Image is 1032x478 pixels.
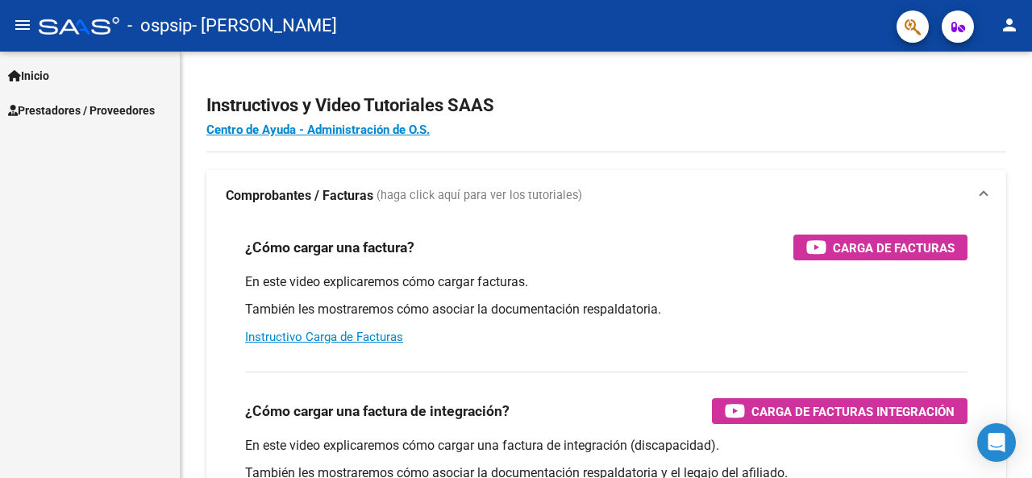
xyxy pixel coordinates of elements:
span: - ospsip [127,8,192,44]
a: Centro de Ayuda - Administración de O.S. [206,123,430,137]
span: Inicio [8,67,49,85]
h2: Instructivos y Video Tutoriales SAAS [206,90,1006,121]
span: - [PERSON_NAME] [192,8,337,44]
strong: Comprobantes / Facturas [226,187,373,205]
mat-icon: person [1000,15,1019,35]
span: Carga de Facturas [833,238,955,258]
mat-icon: menu [13,15,32,35]
span: Prestadores / Proveedores [8,102,155,119]
span: Carga de Facturas Integración [751,401,955,422]
p: En este video explicaremos cómo cargar facturas. [245,273,967,291]
mat-expansion-panel-header: Comprobantes / Facturas (haga click aquí para ver los tutoriales) [206,170,1006,222]
span: (haga click aquí para ver los tutoriales) [377,187,582,205]
a: Instructivo Carga de Facturas [245,330,403,344]
h3: ¿Cómo cargar una factura? [245,236,414,259]
button: Carga de Facturas Integración [712,398,967,424]
div: Open Intercom Messenger [977,423,1016,462]
button: Carga de Facturas [793,235,967,260]
p: En este video explicaremos cómo cargar una factura de integración (discapacidad). [245,437,967,455]
p: También les mostraremos cómo asociar la documentación respaldatoria. [245,301,967,318]
h3: ¿Cómo cargar una factura de integración? [245,400,510,422]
